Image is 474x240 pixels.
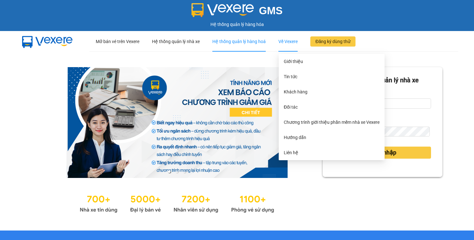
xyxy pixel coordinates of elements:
li: Khách hàng [279,85,385,98]
li: Giới thiệu [279,55,385,68]
img: mbUUG5Q.png [16,31,79,52]
li: Đối tác [279,101,385,113]
a: Giới thiệu [284,59,303,64]
li: slide item 3 [183,170,186,173]
li: Chương trình giới thiệu phần mềm nhà xe Vexere [279,116,385,129]
button: Đăng ký dùng thử [310,36,355,47]
div: Hệ thống quản lý hàng hoá [212,31,266,52]
div: Hệ thống quản lý hàng hóa [2,21,472,28]
li: slide item 2 [176,170,178,173]
li: Tin tức [279,70,385,83]
a: Đối tác [284,104,298,110]
div: Mở bán vé trên Vexere [96,31,139,52]
li: Hướng dẫn [279,131,385,144]
span: GMS [259,5,283,16]
a: Tin tức [284,74,297,79]
a: GMS [191,9,283,15]
span: Đăng ký dùng thử [315,38,350,45]
li: Liên hệ [279,146,385,159]
li: slide item 1 [168,170,171,173]
a: Liên hệ [284,150,298,155]
div: Về Vexere [278,31,298,52]
img: Statistics.png [80,191,274,215]
button: previous slide / item [32,67,40,178]
img: logo 2 [191,3,254,17]
a: Chương trình giới thiệu phần mềm nhà xe Vexere [284,120,380,125]
div: Hệ thống quản lý nhà xe [152,31,200,52]
a: Khách hàng [284,89,307,94]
